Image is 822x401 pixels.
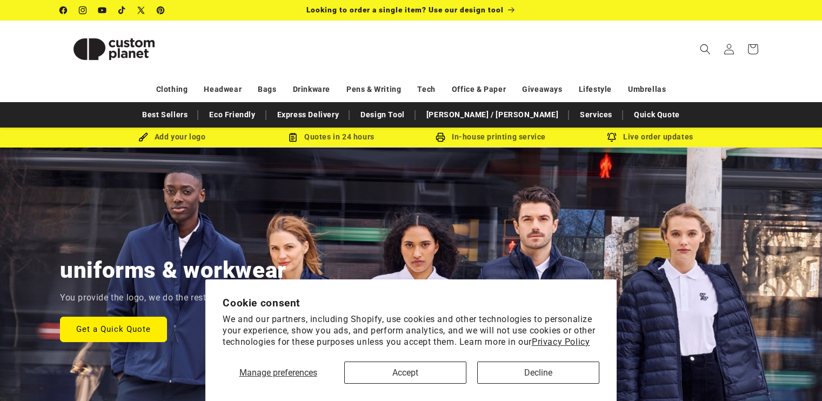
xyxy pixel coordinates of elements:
span: Looking to order a single item? Use our design tool [306,5,504,14]
h2: uniforms & workwear [60,256,286,285]
a: Eco Friendly [204,105,260,124]
a: Best Sellers [137,105,193,124]
a: Quick Quote [629,105,685,124]
img: Order Updates Icon [288,132,298,142]
a: Pens & Writing [346,80,401,99]
img: Custom Planet [60,25,168,73]
a: Lifestyle [579,80,612,99]
a: Giveaways [522,80,562,99]
div: In-house printing service [411,130,571,144]
a: Privacy Policy [532,337,590,347]
a: Services [574,105,618,124]
a: Drinkware [293,80,330,99]
img: Order updates [607,132,617,142]
span: Manage preferences [239,367,317,378]
a: [PERSON_NAME] / [PERSON_NAME] [421,105,564,124]
div: Add your logo [92,130,252,144]
img: Brush Icon [138,132,148,142]
a: Express Delivery [272,105,345,124]
button: Decline [477,362,599,384]
a: Headwear [204,80,242,99]
a: Bags [258,80,276,99]
p: We and our partners, including Shopify, use cookies and other technologies to personalize your ex... [223,314,599,347]
a: Clothing [156,80,188,99]
div: Live order updates [571,130,730,144]
summary: Search [693,37,717,61]
a: Get a Quick Quote [60,316,167,342]
a: Umbrellas [628,80,666,99]
p: You provide the logo, we do the rest. [60,290,209,306]
a: Tech [417,80,435,99]
button: Accept [344,362,466,384]
button: Manage preferences [223,362,333,384]
h2: Cookie consent [223,297,599,309]
img: In-house printing [436,132,445,142]
a: Office & Paper [452,80,506,99]
div: Quotes in 24 hours [252,130,411,144]
a: Design Tool [355,105,410,124]
a: Custom Planet [56,21,172,77]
